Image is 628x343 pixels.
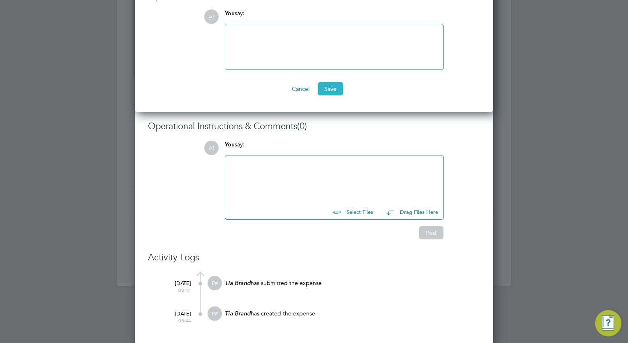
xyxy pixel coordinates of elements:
button: Post [419,226,443,239]
button: Engage Resource Center [595,310,621,336]
em: Tia Brand [225,280,251,287]
span: P# [208,276,222,290]
span: You [225,10,235,17]
span: 08:44 [158,318,191,324]
p: has submitted the expense [224,279,480,287]
span: You [225,141,235,148]
div: [DATE] [158,306,191,324]
div: [DATE] [158,276,191,293]
div: say: [225,9,444,24]
span: AT [204,141,219,155]
span: 08:44 [158,287,191,294]
em: Tia Brand [225,310,251,317]
span: P# [208,306,222,321]
h3: Operational Instructions & Comments [148,121,480,132]
h3: Activity Logs [148,252,480,264]
button: Save [318,82,343,95]
p: has created the expense [224,310,480,318]
span: (0) [297,121,307,132]
div: say: [225,141,444,155]
button: Drag Files Here [380,204,439,221]
span: AT [204,9,219,24]
button: Cancel [285,82,316,95]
